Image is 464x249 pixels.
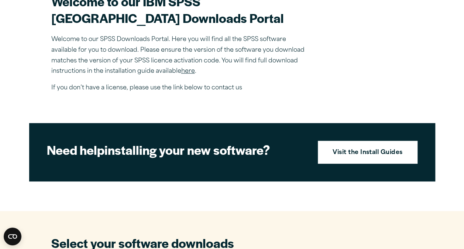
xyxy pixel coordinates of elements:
[333,148,403,158] strong: Visit the Install Guides
[51,83,310,93] p: If you don’t have a license, please use the link below to contact us
[181,68,195,74] a: here
[47,141,305,158] h2: installing your new software?
[318,141,417,164] a: Visit the Install Guides
[47,141,104,158] strong: Need help
[4,228,21,245] button: Open CMP widget
[51,34,310,77] p: Welcome to our SPSS Downloads Portal. Here you will find all the SPSS software available for you ...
